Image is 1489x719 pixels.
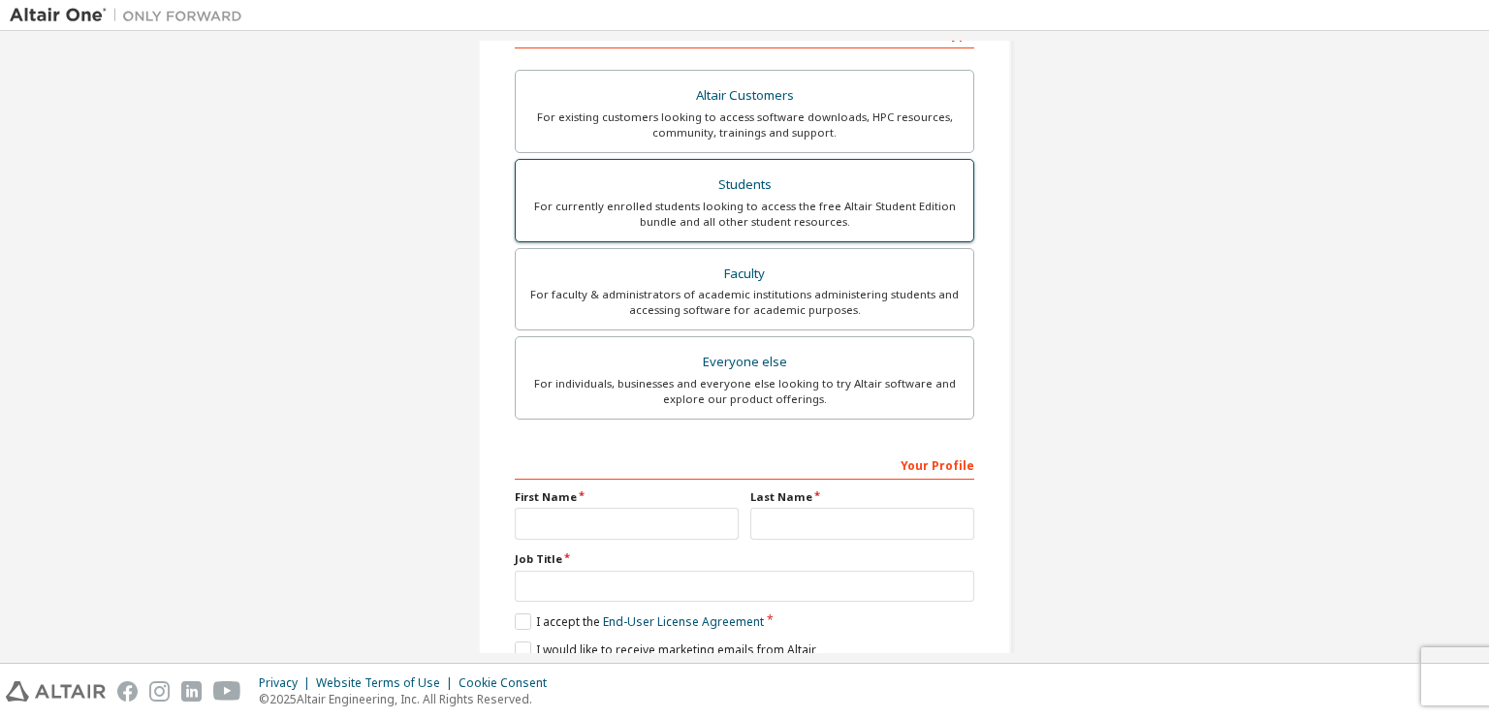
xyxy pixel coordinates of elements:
div: For currently enrolled students looking to access the free Altair Student Edition bundle and all ... [527,199,962,230]
label: I would like to receive marketing emails from Altair [515,641,816,658]
img: altair_logo.svg [6,681,106,702]
div: Cookie Consent [459,675,558,691]
label: First Name [515,489,739,505]
img: youtube.svg [213,681,241,702]
label: I accept the [515,613,764,630]
div: Your Profile [515,449,974,480]
div: For faculty & administrators of academic institutions administering students and accessing softwa... [527,287,962,318]
div: For existing customers looking to access software downloads, HPC resources, community, trainings ... [527,109,962,141]
img: linkedin.svg [181,681,202,702]
label: Last Name [750,489,974,505]
div: Students [527,172,962,199]
div: Everyone else [527,349,962,376]
img: Altair One [10,6,252,25]
div: Privacy [259,675,316,691]
p: © 2025 Altair Engineering, Inc. All Rights Reserved. [259,691,558,707]
label: Job Title [515,551,974,567]
div: Faculty [527,261,962,288]
img: facebook.svg [117,681,138,702]
img: instagram.svg [149,681,170,702]
div: Website Terms of Use [316,675,459,691]
div: For individuals, businesses and everyone else looking to try Altair software and explore our prod... [527,376,962,407]
a: End-User License Agreement [603,613,764,630]
div: Altair Customers [527,82,962,109]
